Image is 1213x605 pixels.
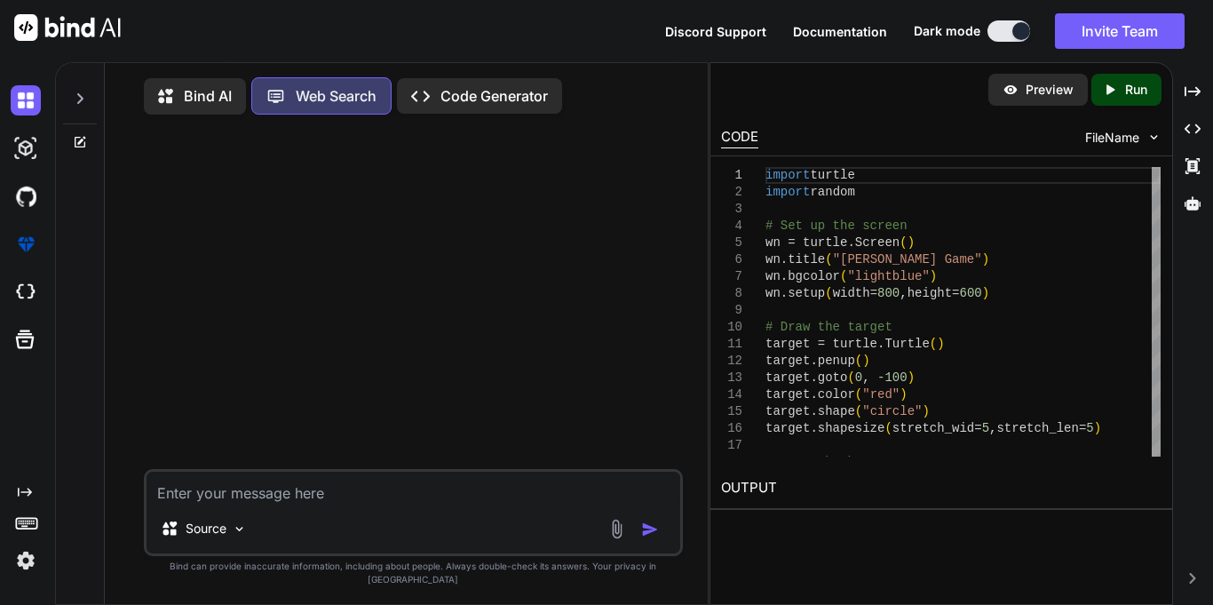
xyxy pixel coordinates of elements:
[833,252,982,267] span: "[PERSON_NAME] Game"
[908,370,915,385] span: )
[721,285,742,302] div: 8
[1086,421,1093,435] span: 5
[884,421,892,435] span: (
[721,437,742,454] div: 17
[721,201,742,218] div: 3
[900,235,907,250] span: (
[721,403,742,420] div: 15
[855,404,862,418] span: (
[982,421,989,435] span: 5
[1026,81,1074,99] p: Preview
[840,269,847,283] span: (
[862,370,869,385] span: ,
[960,286,982,300] span: 600
[765,286,825,300] span: wn.setup
[1094,421,1101,435] span: )
[765,219,908,233] span: # Set up the screen
[825,252,832,267] span: (
[721,336,742,353] div: 11
[765,421,884,435] span: target.shapesize
[810,168,854,182] span: turtle
[11,229,41,259] img: premium
[862,387,900,402] span: "red"
[877,286,900,300] span: 800
[982,286,989,300] span: )
[908,235,915,250] span: )
[765,387,855,402] span: target.color
[847,370,854,385] span: (
[900,387,907,402] span: )
[765,235,900,250] span: wn = turtle.Screen
[606,519,627,539] img: attachment
[810,185,854,199] span: random
[14,14,121,41] img: Bind AI
[793,22,887,41] button: Documentation
[855,354,862,368] span: (
[937,337,944,351] span: )
[765,337,930,351] span: target = turtle.Turtle
[665,24,766,39] span: Discord Support
[877,370,908,385] span: -100
[11,545,41,576] img: settings
[11,133,41,163] img: darkAi-studio
[721,218,742,235] div: 4
[765,252,825,267] span: wn.title
[765,354,855,368] span: target.penup
[721,184,742,201] div: 2
[1003,82,1019,98] img: preview
[144,560,683,586] p: Bind can provide inaccurate information, including about people. Always double-check its answers....
[765,455,870,469] span: # Draw the bow
[721,127,758,148] div: CODE
[641,521,659,538] img: icon
[721,420,742,437] div: 16
[11,181,41,211] img: githubDark
[930,269,937,283] span: )
[989,421,996,435] span: ,
[765,269,840,283] span: wn.bgcolor
[765,185,810,199] span: import
[721,251,742,268] div: 6
[914,22,980,40] span: Dark mode
[721,235,742,251] div: 5
[721,386,742,403] div: 14
[855,387,862,402] span: (
[186,520,226,537] p: Source
[996,421,1086,435] span: stretch_len=
[847,269,929,283] span: "lightblue"
[11,85,41,115] img: darkChat
[296,85,377,107] p: Web Search
[1146,130,1161,145] img: chevron down
[1055,13,1185,49] button: Invite Team
[900,286,907,300] span: ,
[892,421,982,435] span: stretch_wid=
[232,521,247,537] img: Pick Models
[765,320,892,334] span: # Draw the target
[930,337,937,351] span: (
[721,302,742,319] div: 9
[721,167,742,184] div: 1
[765,168,810,182] span: import
[721,268,742,285] div: 7
[721,370,742,386] div: 13
[710,467,1172,509] h2: OUTPUT
[721,353,742,370] div: 12
[862,404,922,418] span: "circle"
[908,286,960,300] span: height=
[862,354,869,368] span: )
[825,286,832,300] span: (
[765,404,855,418] span: target.shape
[11,277,41,307] img: cloudideIcon
[982,252,989,267] span: )
[1085,129,1139,147] span: FileName
[1125,81,1147,99] p: Run
[765,370,847,385] span: target.goto
[184,85,232,107] p: Bind AI
[721,454,742,471] div: 18
[855,370,862,385] span: 0
[793,24,887,39] span: Documentation
[665,22,766,41] button: Discord Support
[721,319,742,336] div: 10
[440,85,548,107] p: Code Generator
[833,286,877,300] span: width=
[922,404,929,418] span: )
